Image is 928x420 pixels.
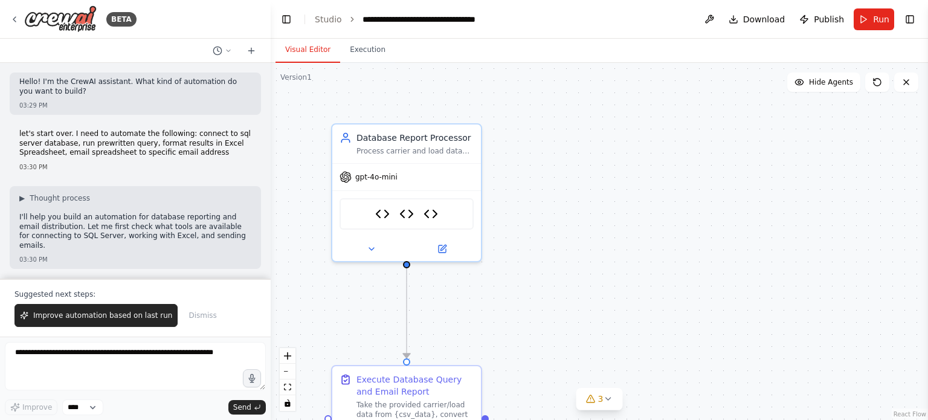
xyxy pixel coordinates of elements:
[19,193,25,203] span: ▶
[401,267,413,358] g: Edge from c0b818f7-3db2-4763-a6f6-567e49429384 to 3aae2ea6-4e31-4e20-aa48-88d88e7425d8
[355,172,398,182] span: gpt-4o-mini
[182,304,222,327] button: Dismiss
[724,8,790,30] button: Download
[340,37,395,63] button: Execution
[280,380,295,395] button: fit view
[188,311,216,320] span: Dismiss
[280,348,295,411] div: React Flow controls
[242,44,261,58] button: Start a new chat
[854,8,894,30] button: Run
[814,13,844,25] span: Publish
[424,207,438,221] img: SQL Server API Tool
[315,15,342,24] a: Studio
[809,77,853,87] span: Hide Agents
[375,207,390,221] img: CSV to HTML Table Converter
[280,73,312,82] div: Version 1
[30,193,90,203] span: Thought process
[576,388,623,410] button: 3
[275,37,340,63] button: Visual Editor
[280,364,295,380] button: zoom out
[598,393,604,405] span: 3
[19,77,251,96] p: Hello! I'm the CrewAI assistant. What kind of automation do you want to build?
[901,11,918,28] button: Show right sidebar
[280,348,295,364] button: zoom in
[873,13,889,25] span: Run
[794,8,849,30] button: Publish
[33,311,172,320] span: Improve automation based on last run
[24,5,97,33] img: Logo
[315,13,475,25] nav: breadcrumb
[228,400,266,415] button: Send
[243,369,261,387] button: Click to speak your automation idea
[14,304,178,327] button: Improve automation based on last run
[356,373,474,398] div: Execute Database Query and Email Report
[356,132,474,144] div: Database Report Processor
[408,242,476,256] button: Open in side panel
[19,255,251,264] div: 03:30 PM
[356,146,474,156] div: Process carrier and load data from {csv_data}, convert to professional HTML table format, and sen...
[19,129,251,158] p: let's start over. I need to automate the following: connect to sql server database, run prewritte...
[14,289,256,299] p: Suggested next steps:
[19,213,251,250] p: I'll help you build an automation for database reporting and email distribution. Let me first che...
[5,399,57,415] button: Improve
[106,12,137,27] div: BETA
[19,101,251,110] div: 03:29 PM
[278,11,295,28] button: Hide left sidebar
[19,193,90,203] button: ▶Thought process
[280,395,295,411] button: toggle interactivity
[233,402,251,412] span: Send
[894,411,926,418] a: React Flow attribution
[208,44,237,58] button: Switch to previous chat
[399,207,414,221] img: Mailgun Email Sender
[787,73,860,92] button: Hide Agents
[331,123,482,262] div: Database Report ProcessorProcess carrier and load data from {csv_data}, convert to professional H...
[22,402,52,412] span: Improve
[743,13,785,25] span: Download
[19,163,251,172] div: 03:30 PM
